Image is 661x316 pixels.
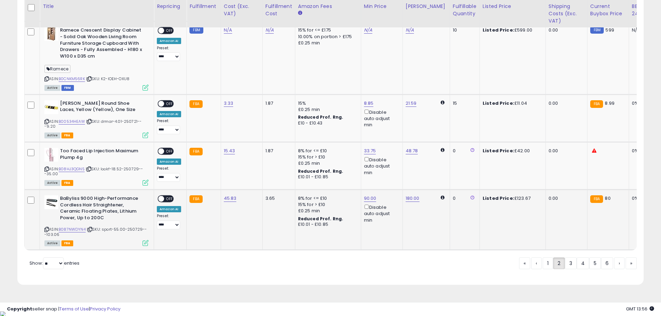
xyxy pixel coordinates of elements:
[298,120,356,126] div: £10 - £10.43
[59,306,89,312] a: Terms of Use
[59,76,85,82] a: B0CNKM56RK
[298,195,356,202] div: 8% for <= £10
[44,27,149,89] div: ASIN:
[364,27,372,34] a: N/A
[157,119,181,134] div: Preset:
[29,260,79,266] span: Show: entries
[483,195,514,202] b: Listed Price:
[265,195,290,202] div: 3.65
[61,133,73,138] span: FBA
[44,240,60,246] span: All listings currently available for purchase on Amazon
[605,27,614,33] span: 599
[44,180,60,186] span: All listings currently available for purchase on Amazon
[406,3,447,10] div: [PERSON_NAME]
[44,119,142,129] span: | SKU: drmar-4.01-250721---9.20
[298,100,356,106] div: 15%
[536,260,537,267] span: ‹
[298,34,356,40] div: 10.00% on portion > £175
[565,257,577,269] a: 3
[59,227,86,232] a: B087NWDYN4
[630,260,632,267] span: »
[483,100,540,106] div: £11.04
[406,195,420,202] a: 180.00
[483,3,543,10] div: Listed Price
[453,27,474,33] div: 10
[605,100,615,106] span: 8.99
[157,166,181,182] div: Preset:
[7,306,32,312] strong: Copyright
[44,27,58,41] img: 41B1c8xt5uL._SL40_.jpg
[298,114,344,120] b: Reduced Prof. Rng.
[601,257,613,269] a: 6
[483,27,514,33] b: Listed Price:
[453,195,474,202] div: 0
[549,195,582,202] div: 0.00
[164,148,175,154] span: OFF
[86,76,129,82] span: | SKU: K2-IOEH-OXU8
[453,100,474,106] div: 15
[298,160,356,166] div: £0.25 min
[224,27,232,34] a: N/A
[364,147,376,154] a: 33.75
[189,148,202,155] small: FBA
[224,195,237,202] a: 45.83
[164,101,175,107] span: OFF
[632,3,657,17] div: BB Share 24h.
[44,148,149,185] div: ASIN:
[298,154,356,160] div: 15% for > £10
[619,260,620,267] span: ›
[61,180,73,186] span: FBA
[44,227,147,237] span: | SKU: sport-55.00-250729---103.06
[189,26,203,34] small: FBM
[364,108,397,128] div: Disable auto adjust min
[44,195,149,245] div: ASIN:
[298,148,356,154] div: 8% for <= £10
[590,100,603,108] small: FBA
[524,260,526,267] span: «
[157,3,184,10] div: Repricing
[164,196,175,202] span: OFF
[632,148,655,154] div: 0%
[298,202,356,208] div: 15% for > £10
[60,100,144,115] b: [PERSON_NAME] Round Shoe Laces, Yellow (Yellow), One Size
[453,148,474,154] div: 0
[590,195,603,203] small: FBA
[44,100,149,137] div: ASIN:
[157,206,181,212] div: Amazon AI
[90,306,120,312] a: Privacy Policy
[44,166,143,177] span: | SKU: lookf-18.52-250729---35.00
[364,195,376,202] a: 90.00
[298,3,358,10] div: Amazon Fees
[298,222,356,228] div: £10.01 - £10.85
[265,148,290,154] div: 1.87
[298,216,344,222] b: Reduced Prof. Rng.
[61,240,73,246] span: FBA
[164,28,175,34] span: OFF
[298,174,356,180] div: £10.01 - £10.85
[44,133,60,138] span: All listings currently available for purchase on Amazon
[44,85,60,91] span: All listings currently available for purchase on Amazon
[549,100,582,106] div: 0.00
[549,27,582,33] div: 0.00
[60,195,144,223] b: BaByliss 9000 High-Performance Cordless Hair Straightener, Ceramic Floating Plates, Lithium Power...
[364,156,397,176] div: Disable auto adjust min
[364,3,400,10] div: Min Price
[157,159,181,165] div: Amazon AI
[406,147,418,154] a: 48.78
[543,257,553,269] a: 1
[406,100,417,107] a: 21.59
[60,148,144,162] b: Too Faced Lip Injection Maximum Plump 4g
[590,26,604,34] small: FBM
[224,100,234,107] a: 3.33
[605,195,610,202] span: 80
[364,203,397,223] div: Disable auto adjust min
[632,195,655,202] div: 0%
[224,147,235,154] a: 15.43
[265,3,292,17] div: Fulfillment Cost
[483,100,514,106] b: Listed Price:
[298,27,356,33] div: 15% for <= £175
[626,306,654,312] span: 2025-08-15 13:56 GMT
[298,10,302,16] small: Amazon Fees.
[189,195,202,203] small: FBA
[549,148,582,154] div: 0.00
